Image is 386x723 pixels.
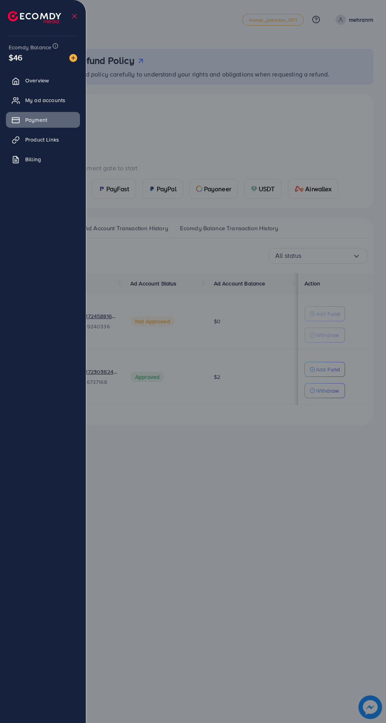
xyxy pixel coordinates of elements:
a: Billing [6,151,80,167]
span: My ad accounts [25,96,65,104]
span: Payment [25,116,47,124]
span: Ecomdy Balance [9,43,51,51]
a: Product Links [6,132,80,147]
span: Product Links [25,136,59,143]
a: Overview [6,73,80,88]
img: image [69,54,77,62]
span: Overview [25,76,49,84]
a: My ad accounts [6,92,80,108]
span: $46 [9,52,22,63]
a: Payment [6,112,80,128]
span: Billing [25,155,41,163]
img: logo [8,11,61,23]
